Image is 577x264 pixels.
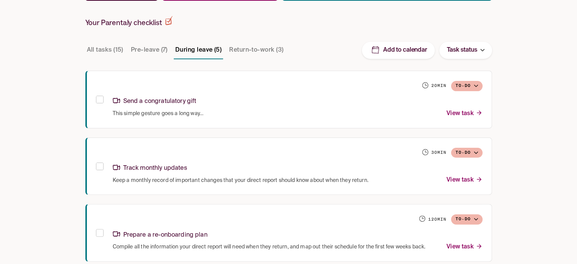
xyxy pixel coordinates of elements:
p: View task [447,175,482,185]
button: To-do [451,214,483,224]
button: Task status [439,42,492,59]
button: During leave (5) [174,41,223,59]
p: View task [447,109,482,119]
button: Pre-leave (7) [129,41,169,59]
p: Send a congratulatory gift [113,96,197,107]
button: To-do [451,148,483,158]
p: View task [447,242,482,252]
h6: 30 min [431,150,447,156]
span: Keep a monthly record of important changes that your direct report should know about when they re... [113,177,368,184]
button: All tasks (15) [85,41,125,59]
h2: Your Parentaly checklist [85,16,173,27]
button: To-do [451,81,483,91]
div: Task stage tabs [85,41,287,59]
button: Return-to-work (3) [228,41,285,59]
h6: 120 min [428,217,447,223]
span: This simple gesture goes a long way… [113,110,203,117]
p: Task status [447,45,477,55]
p: Track monthly updates [113,163,187,174]
p: Prepare a re-onboarding plan [113,230,208,240]
p: Add to calendar [383,46,427,54]
h6: 20 min [431,83,447,89]
button: Add to calendar [362,42,435,59]
span: Compile all the information your direct report will need when they return, and map out their sche... [113,243,426,251]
